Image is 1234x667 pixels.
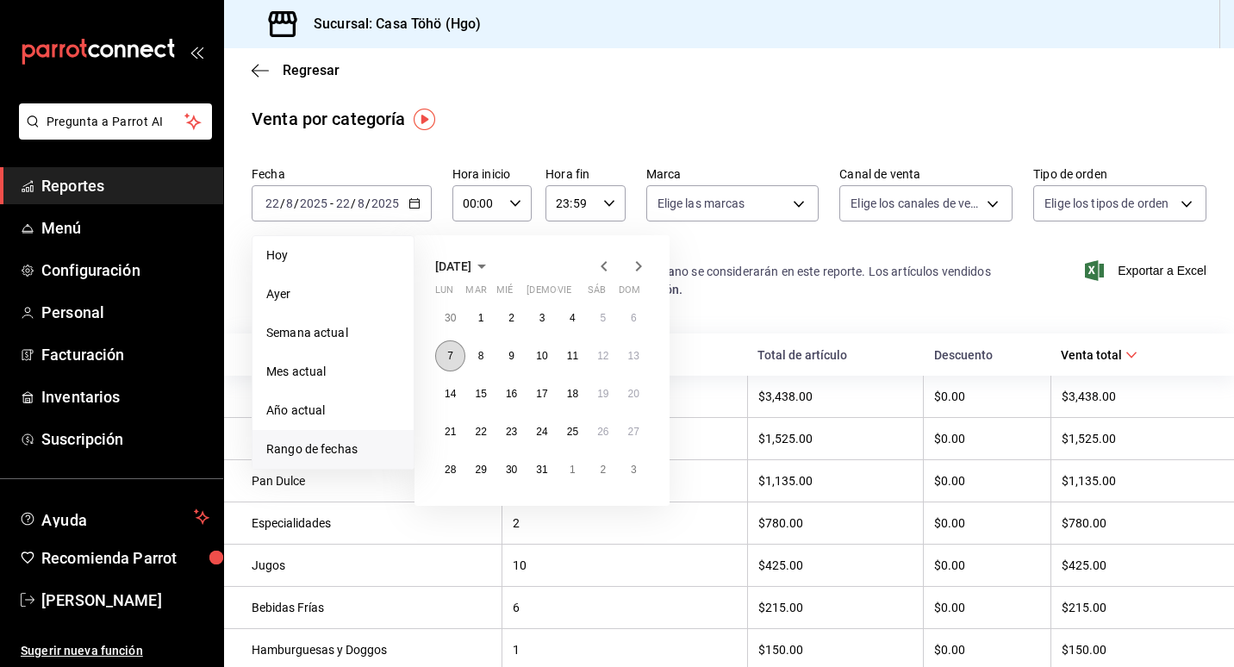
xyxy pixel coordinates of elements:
button: 18 de julio de 2025 [558,378,588,409]
button: 21 de julio de 2025 [435,416,465,447]
abbr: 5 de julio de 2025 [600,312,606,324]
div: $780.00 [758,516,913,530]
div: $1,525.00 [758,432,913,446]
div: Hamburguesas y Doggos [252,643,491,657]
span: Mes actual [266,363,400,381]
span: Pregunta a Parrot AI [47,113,185,131]
abbr: 6 de julio de 2025 [631,312,637,324]
button: Pregunta a Parrot AI [19,103,212,140]
abbr: 3 de julio de 2025 [539,312,545,324]
button: 31 de julio de 2025 [527,454,557,485]
abbr: 19 de julio de 2025 [597,388,608,400]
div: $0.00 [934,643,1039,657]
div: $780.00 [1062,516,1206,530]
span: Reportes [41,174,209,197]
button: 26 de julio de 2025 [588,416,618,447]
abbr: 17 de julio de 2025 [536,388,547,400]
button: Exportar a Excel [1088,260,1206,281]
abbr: 11 de julio de 2025 [567,350,578,362]
span: Año actual [266,402,400,420]
button: 22 de julio de 2025 [465,416,495,447]
abbr: viernes [558,284,571,302]
div: $0.00 [934,516,1039,530]
span: Ayuda [41,507,187,527]
span: / [294,196,299,210]
button: 20 de julio de 2025 [619,378,649,409]
th: Descuento [924,333,1050,376]
abbr: 3 de agosto de 2025 [631,464,637,476]
abbr: 4 de julio de 2025 [570,312,576,324]
button: 11 de julio de 2025 [558,340,588,371]
span: Regresar [283,62,340,78]
button: 12 de julio de 2025 [588,340,618,371]
abbr: 24 de julio de 2025 [536,426,547,438]
span: / [365,196,371,210]
div: Especialidades [252,516,491,530]
button: 6 de julio de 2025 [619,302,649,333]
button: 4 de julio de 2025 [558,302,588,333]
button: 29 de julio de 2025 [465,454,495,485]
div: 10 [513,558,737,572]
div: 1 [513,643,737,657]
abbr: 16 de julio de 2025 [506,388,517,400]
span: Configuración [41,259,209,282]
abbr: 28 de julio de 2025 [445,464,456,476]
span: Elige los canales de venta [851,195,981,212]
abbr: 7 de julio de 2025 [447,350,453,362]
div: $0.00 [934,558,1039,572]
div: $425.00 [1062,558,1206,572]
button: 3 de agosto de 2025 [619,454,649,485]
button: 23 de julio de 2025 [496,416,527,447]
span: Elige los tipos de orden [1044,195,1169,212]
div: $425.00 [758,558,913,572]
div: $1,135.00 [758,474,913,488]
abbr: 13 de julio de 2025 [628,350,639,362]
input: ---- [299,196,328,210]
abbr: 26 de julio de 2025 [597,426,608,438]
button: 2 de agosto de 2025 [588,454,618,485]
abbr: 1 de agosto de 2025 [570,464,576,476]
label: Canal de venta [839,168,1013,180]
abbr: 21 de julio de 2025 [445,426,456,438]
abbr: domingo [619,284,640,302]
span: Hoy [266,246,400,265]
span: Recomienda Parrot [41,546,209,570]
span: - [330,196,333,210]
abbr: lunes [435,284,453,302]
button: 7 de julio de 2025 [435,340,465,371]
label: Marca [646,168,820,180]
span: Menú [41,216,209,240]
button: Tooltip marker [414,109,435,130]
div: 2 [513,516,737,530]
div: $0.00 [934,474,1039,488]
button: 13 de julio de 2025 [619,340,649,371]
label: Tipo de orden [1033,168,1206,180]
span: Ayer [266,285,400,303]
input: -- [285,196,294,210]
abbr: 31 de julio de 2025 [536,464,547,476]
h3: Sucursal: Casa Töhö (Hgo) [300,14,481,34]
div: $3,438.00 [758,390,913,403]
abbr: 2 de julio de 2025 [508,312,514,324]
span: Rango de fechas [266,440,400,458]
abbr: 25 de julio de 2025 [567,426,578,438]
button: 17 de julio de 2025 [527,378,557,409]
label: Hora fin [545,168,625,180]
button: open_drawer_menu [190,45,203,59]
abbr: 10 de julio de 2025 [536,350,547,362]
abbr: miércoles [496,284,513,302]
abbr: 14 de julio de 2025 [445,388,456,400]
span: Elige las marcas [658,195,745,212]
div: $0.00 [934,601,1039,614]
abbr: 1 de julio de 2025 [478,312,484,324]
button: 8 de julio de 2025 [465,340,495,371]
div: 6 [513,601,737,614]
abbr: jueves [527,284,628,302]
button: 9 de julio de 2025 [496,340,527,371]
button: 28 de julio de 2025 [435,454,465,485]
span: Suscripción [41,427,209,451]
abbr: 30 de julio de 2025 [506,464,517,476]
a: Pregunta a Parrot AI [12,125,212,143]
div: $3,438.00 [1062,390,1206,403]
span: Sugerir nueva función [21,642,209,660]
